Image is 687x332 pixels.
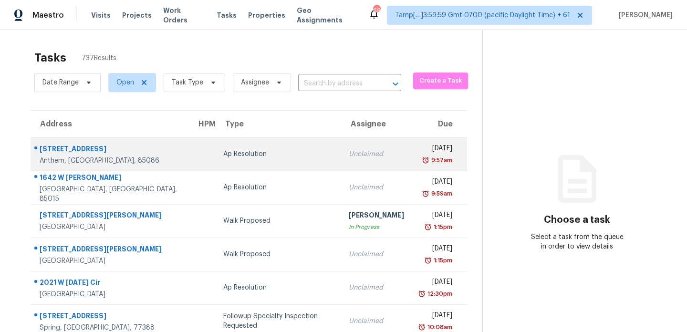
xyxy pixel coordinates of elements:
[223,311,333,331] div: Followup Specialty Inspection Requested
[395,10,570,20] span: Tamp[…]3:59:59 Gmt 0700 (pacific Daylight Time) + 61
[91,10,111,20] span: Visits
[248,10,285,20] span: Properties
[40,210,181,222] div: [STREET_ADDRESS][PERSON_NAME]
[530,232,625,251] div: Select a task from the queue in order to view details
[223,283,333,292] div: Ap Resolution
[429,189,452,198] div: 9:59am
[426,322,452,332] div: 10:08am
[223,149,333,159] div: Ap Resolution
[419,244,452,256] div: [DATE]
[419,177,452,189] div: [DATE]
[419,311,452,322] div: [DATE]
[349,283,404,292] div: Unclaimed
[426,289,452,299] div: 12:30pm
[349,222,404,232] div: In Progress
[172,78,203,87] span: Task Type
[349,183,404,192] div: Unclaimed
[40,256,181,266] div: [GEOGRAPHIC_DATA]
[40,278,181,290] div: 2021 W [DATE] Cir
[122,10,152,20] span: Projects
[216,111,341,137] th: Type
[298,76,375,91] input: Search by address
[349,149,404,159] div: Unclaimed
[419,277,452,289] div: [DATE]
[40,185,181,204] div: [GEOGRAPHIC_DATA], [GEOGRAPHIC_DATA], 85015
[424,222,432,232] img: Overdue Alarm Icon
[422,189,429,198] img: Overdue Alarm Icon
[223,249,333,259] div: Walk Proposed
[413,73,468,89] button: Create a Task
[40,144,181,156] div: [STREET_ADDRESS]
[419,210,452,222] div: [DATE]
[422,156,429,165] img: Overdue Alarm Icon
[424,256,432,265] img: Overdue Alarm Icon
[432,256,452,265] div: 1:15pm
[40,311,181,323] div: [STREET_ADDRESS]
[223,183,333,192] div: Ap Resolution
[34,53,66,62] h2: Tasks
[40,156,181,166] div: Anthem, [GEOGRAPHIC_DATA], 85086
[418,75,463,86] span: Create a Task
[189,111,216,137] th: HPM
[418,322,426,332] img: Overdue Alarm Icon
[615,10,673,20] span: [PERSON_NAME]
[241,78,269,87] span: Assignee
[341,111,412,137] th: Assignee
[389,77,402,91] button: Open
[349,316,404,326] div: Unclaimed
[82,53,116,63] span: 737 Results
[42,78,79,87] span: Date Range
[349,210,404,222] div: [PERSON_NAME]
[412,111,467,137] th: Due
[429,156,452,165] div: 9:57am
[432,222,452,232] div: 1:15pm
[116,78,134,87] span: Open
[373,6,380,15] div: 690
[40,173,181,185] div: 1642 W [PERSON_NAME]
[297,6,357,25] span: Geo Assignments
[40,244,181,256] div: [STREET_ADDRESS][PERSON_NAME]
[349,249,404,259] div: Unclaimed
[163,6,205,25] span: Work Orders
[31,111,189,137] th: Address
[40,222,181,232] div: [GEOGRAPHIC_DATA]
[40,290,181,299] div: [GEOGRAPHIC_DATA]
[544,215,610,225] h3: Choose a task
[418,289,426,299] img: Overdue Alarm Icon
[223,216,333,226] div: Walk Proposed
[217,12,237,19] span: Tasks
[32,10,64,20] span: Maestro
[419,144,452,156] div: [DATE]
